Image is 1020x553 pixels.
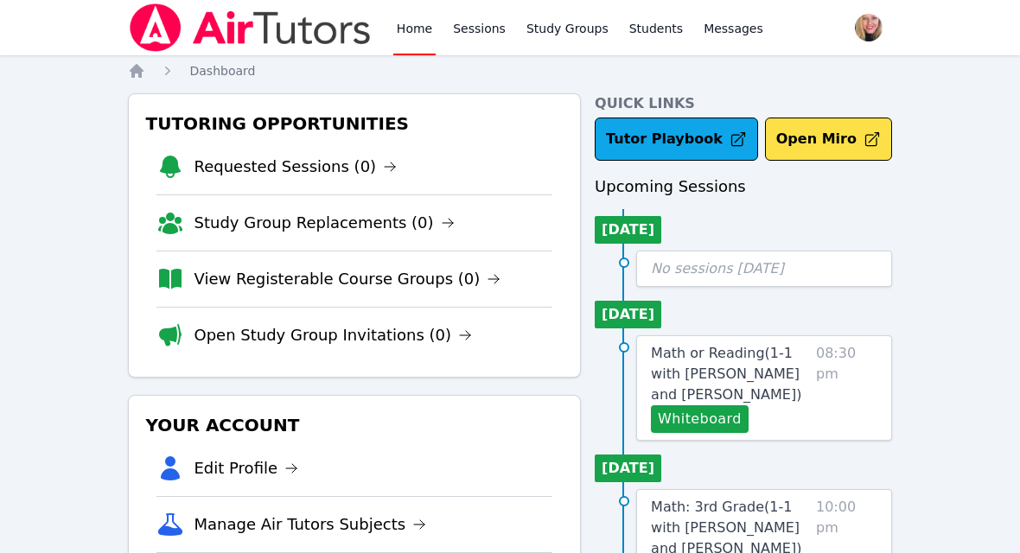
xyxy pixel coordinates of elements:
[194,456,299,480] a: Edit Profile
[143,108,567,139] h3: Tutoring Opportunities
[651,343,809,405] a: Math or Reading(1-1 with [PERSON_NAME] and [PERSON_NAME])
[194,512,427,537] a: Manage Air Tutors Subjects
[194,211,455,235] a: Study Group Replacements (0)
[194,267,501,291] a: View Registerable Course Groups (0)
[704,20,763,37] span: Messages
[595,301,661,328] li: [DATE]
[595,216,661,244] li: [DATE]
[143,410,567,441] h3: Your Account
[595,454,661,482] li: [DATE]
[194,155,398,179] a: Requested Sessions (0)
[595,118,758,161] a: Tutor Playbook
[651,405,749,433] button: Whiteboard
[128,3,373,52] img: Air Tutors
[190,62,256,79] a: Dashboard
[651,260,784,276] span: No sessions [DATE]
[595,93,892,114] h4: Quick Links
[651,345,801,403] span: Math or Reading ( 1-1 with [PERSON_NAME] and [PERSON_NAME] )
[194,323,473,347] a: Open Study Group Invitations (0)
[190,64,256,78] span: Dashboard
[816,343,878,433] span: 08:30 pm
[595,175,892,199] h3: Upcoming Sessions
[128,62,893,79] nav: Breadcrumb
[765,118,892,161] button: Open Miro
